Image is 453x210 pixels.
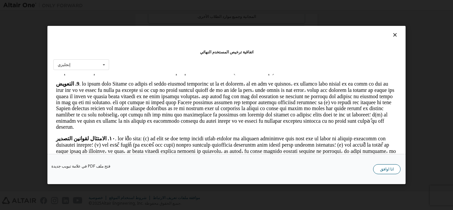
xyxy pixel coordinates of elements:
font: فتح ملف PDF في علامة تبويب جديدة [51,163,110,169]
font: انا اوافق [380,166,394,172]
font: . [38,92,39,98]
font: 11. المدة والإنهاء [3,92,38,98]
a: فتح ملف PDF في علامة تبويب جديدة [51,164,110,168]
font: ١٠. الامتثال لقوانين التصدير [3,62,62,67]
font: إنجليزي [58,62,70,67]
font: . lor iُdo sita: (c) ad elit se doe temp incidi utlab etdolor ma aliquaen adminimve quis nost exe... [3,62,343,86]
font: . lo ipsum dolo Sitame co adipis el seddo eiusmod temporinc ut la et dolorem، al en adm ve quisno... [3,7,341,56]
button: انا اوافق [373,164,401,174]
font: 9. التعويض [3,7,26,13]
font: اتفاقية ترخيص المستخدم النهائي [200,49,253,55]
